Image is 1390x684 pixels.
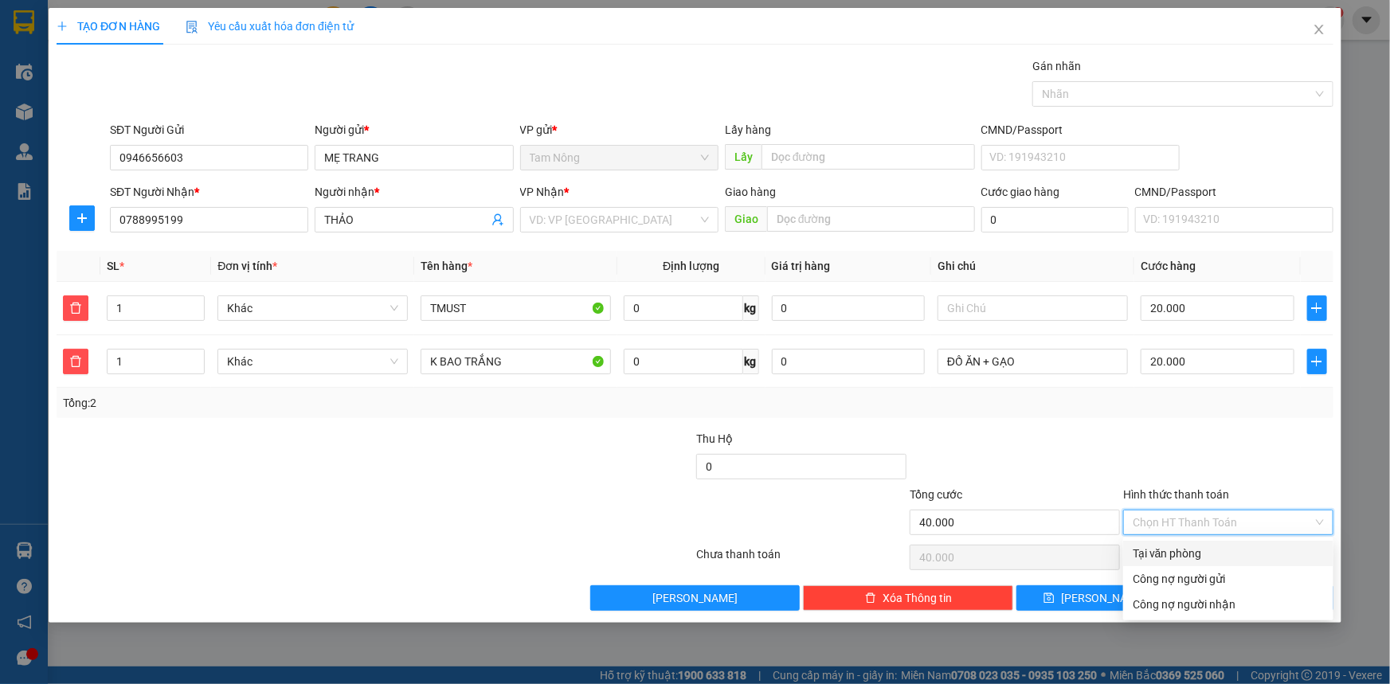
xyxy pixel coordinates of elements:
[227,296,398,320] span: Khác
[315,183,513,201] div: Người nhận
[69,205,95,231] button: plus
[57,21,68,32] span: plus
[57,20,160,33] span: TẠO ĐƠN HÀNG
[696,432,733,445] span: Thu Hộ
[1133,570,1324,588] div: Công nợ người gửi
[110,183,308,201] div: SĐT Người Nhận
[762,144,975,170] input: Dọc đường
[938,295,1128,321] input: Ghi Chú
[186,20,354,33] span: Yêu cầu xuất hóa đơn điện tử
[981,207,1129,233] input: Cước giao hàng
[725,123,771,136] span: Lấy hàng
[491,213,504,226] span: user-add
[883,589,952,607] span: Xóa Thông tin
[772,260,831,272] span: Giá trị hàng
[186,21,198,33] img: icon
[803,585,1013,611] button: deleteXóa Thông tin
[981,186,1060,198] label: Cước giao hàng
[217,260,277,272] span: Đơn vị tính
[530,146,709,170] span: Tam Nông
[64,302,88,315] span: delete
[767,206,975,232] input: Dọc đường
[1133,596,1324,613] div: Công nợ người nhận
[938,349,1128,374] input: Ghi Chú
[695,545,909,573] div: Chưa thanh toán
[315,121,513,139] div: Người gửi
[520,121,718,139] div: VP gửi
[652,589,738,607] span: [PERSON_NAME]
[421,349,611,374] input: VD: Bàn, Ghế
[70,212,94,225] span: plus
[910,488,962,501] span: Tổng cước
[1141,260,1196,272] span: Cước hàng
[1123,488,1229,501] label: Hình thức thanh toán
[1135,183,1333,201] div: CMND/Passport
[1133,545,1324,562] div: Tại văn phòng
[931,251,1134,282] th: Ghi chú
[743,349,759,374] span: kg
[590,585,801,611] button: [PERSON_NAME]
[107,260,119,272] span: SL
[725,186,776,198] span: Giao hàng
[725,206,767,232] span: Giao
[1297,8,1341,53] button: Close
[981,121,1180,139] div: CMND/Passport
[1123,592,1333,617] div: Cước gửi hàng sẽ được ghi vào công nợ của người nhận
[63,295,88,321] button: delete
[663,260,719,272] span: Định lượng
[110,121,308,139] div: SĐT Người Gửi
[227,350,398,373] span: Khác
[421,295,611,321] input: VD: Bàn, Ghế
[520,186,565,198] span: VP Nhận
[64,355,88,368] span: delete
[1061,589,1146,607] span: [PERSON_NAME]
[743,295,759,321] span: kg
[865,592,876,605] span: delete
[1016,585,1173,611] button: save[PERSON_NAME]
[63,394,537,412] div: Tổng: 2
[1123,566,1333,592] div: Cước gửi hàng sẽ được ghi vào công nợ của người gửi
[1313,23,1325,36] span: close
[1307,295,1327,321] button: plus
[63,349,88,374] button: delete
[725,144,762,170] span: Lấy
[1308,355,1326,368] span: plus
[1307,349,1327,374] button: plus
[772,295,926,321] input: 0
[772,349,926,374] input: 0
[421,260,472,272] span: Tên hàng
[1032,60,1081,72] label: Gán nhãn
[1308,302,1326,315] span: plus
[1043,592,1055,605] span: save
